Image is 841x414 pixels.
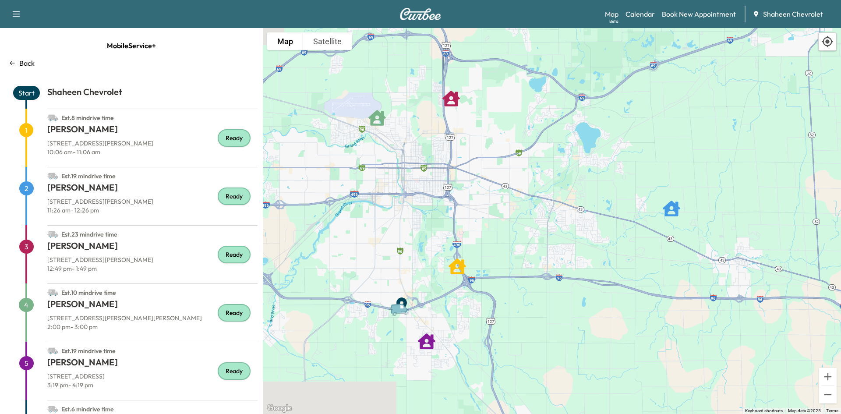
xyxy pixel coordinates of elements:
[819,386,837,403] button: Zoom out
[47,139,258,148] p: [STREET_ADDRESS][PERSON_NAME]
[818,32,837,51] div: Recenter map
[61,347,116,355] span: Est. 19 min drive time
[399,8,442,20] img: Curbee Logo
[267,32,303,50] button: Show street map
[218,246,251,263] div: Ready
[819,368,837,386] button: Zoom in
[47,148,258,156] p: 10:06 am - 11:06 am
[745,408,783,414] button: Keyboard shortcuts
[763,9,823,19] span: Shaheen Chevrolet
[826,408,838,413] a: Terms (opens in new tab)
[47,264,258,273] p: 12:49 pm - 1:49 pm
[386,294,417,309] gmp-advanced-marker: Van
[368,105,386,122] gmp-advanced-marker: JOHN SCOTT
[663,195,680,213] gmp-advanced-marker: DANIEL GOODNOE
[47,86,258,102] h1: Shaheen Chevrolet
[13,86,40,100] span: Start
[47,255,258,264] p: [STREET_ADDRESS][PERSON_NAME]
[218,304,251,322] div: Ready
[47,240,258,255] h1: [PERSON_NAME]
[19,298,34,312] span: 4
[605,9,618,19] a: MapBeta
[218,362,251,380] div: Ready
[47,181,258,197] h1: [PERSON_NAME]
[265,403,294,414] img: Google
[19,58,35,68] p: Back
[303,32,352,50] button: Show satellite imagery
[609,18,618,25] div: Beta
[47,381,258,389] p: 3:19 pm - 4:19 pm
[47,314,258,322] p: [STREET_ADDRESS][PERSON_NAME][PERSON_NAME]
[47,372,258,381] p: [STREET_ADDRESS]
[19,181,34,195] span: 2
[61,289,116,297] span: Est. 10 min drive time
[19,123,33,137] span: 1
[61,114,114,122] span: Est. 8 min drive time
[107,37,156,54] span: MobileService+
[47,206,258,215] p: 11:26 am - 12:26 pm
[61,172,116,180] span: Est. 19 min drive time
[442,85,460,103] gmp-advanced-marker: JAMIE HACKER
[19,356,34,370] span: 5
[218,188,251,205] div: Ready
[61,230,117,238] span: Est. 23 min drive time
[47,356,258,372] h1: [PERSON_NAME]
[265,403,294,414] a: Open this area in Google Maps (opens a new window)
[418,328,435,346] gmp-advanced-marker: HAYDEN WILDFONG
[19,240,34,254] span: 3
[449,253,466,271] gmp-advanced-marker: CATHERINE LEVI
[662,9,736,19] a: Book New Appointment
[218,129,251,147] div: Ready
[47,322,258,331] p: 2:00 pm - 3:00 pm
[47,123,258,139] h1: [PERSON_NAME]
[393,292,410,309] gmp-advanced-marker: End Point
[47,298,258,314] h1: [PERSON_NAME]
[47,197,258,206] p: [STREET_ADDRESS][PERSON_NAME]
[788,408,821,413] span: Map data ©2025
[61,405,114,413] span: Est. 6 min drive time
[625,9,655,19] a: Calendar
